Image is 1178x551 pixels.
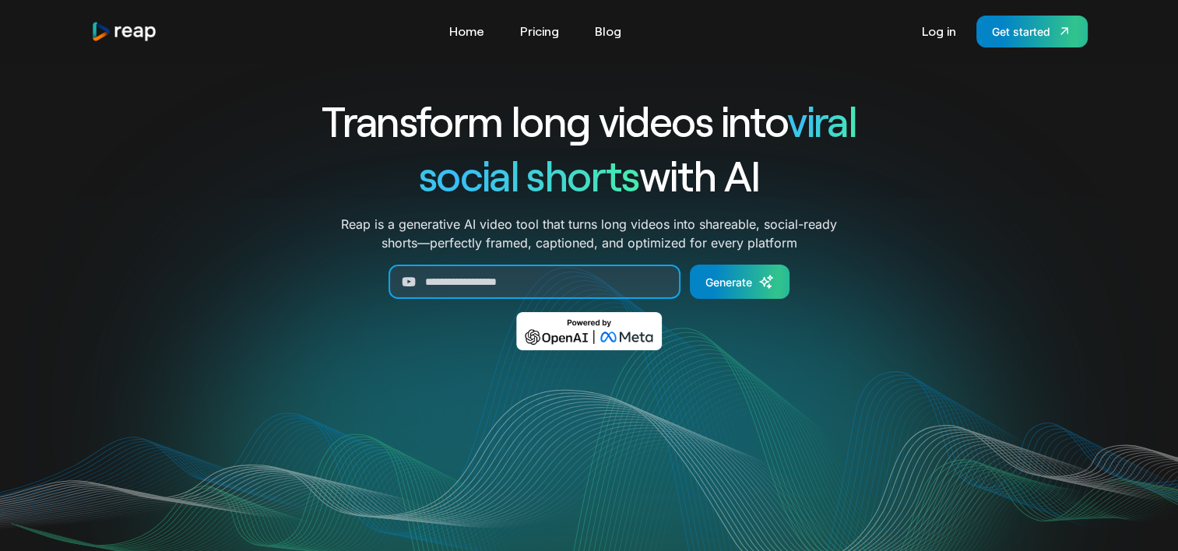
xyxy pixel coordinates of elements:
[976,16,1088,47] a: Get started
[265,148,913,202] h1: with AI
[341,215,837,252] p: Reap is a generative AI video tool that turns long videos into shareable, social-ready shorts—per...
[265,265,913,299] form: Generate Form
[690,265,789,299] a: Generate
[441,19,492,44] a: Home
[587,19,629,44] a: Blog
[91,21,158,42] img: reap logo
[914,19,964,44] a: Log in
[992,23,1050,40] div: Get started
[419,149,639,200] span: social shorts
[705,274,752,290] div: Generate
[516,312,662,350] img: Powered by OpenAI & Meta
[265,93,913,148] h1: Transform long videos into
[512,19,567,44] a: Pricing
[787,95,856,146] span: viral
[91,21,158,42] a: home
